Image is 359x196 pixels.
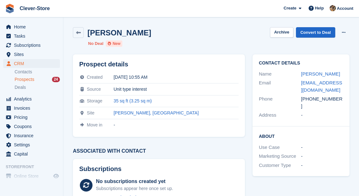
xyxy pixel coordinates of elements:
[259,95,301,110] div: Phone
[14,22,52,31] span: Home
[113,87,239,92] div: Unit type interest
[87,87,101,92] span: Source
[113,110,199,115] a: [PERSON_NAME], [GEOGRAPHIC_DATA]
[14,41,52,50] span: Subscriptions
[113,122,239,127] div: -
[3,50,60,59] a: menu
[259,153,301,160] div: Marketing Source
[3,104,60,113] a: menu
[87,75,103,80] span: Created
[15,76,60,83] a: Prospects 24
[301,153,343,160] div: -
[87,110,94,115] span: Site
[301,144,343,151] div: -
[14,95,52,103] span: Analytics
[5,4,15,13] img: stora-icon-8386f47178a22dfd0bd8f6a31ec36ba5ce8667c1dd55bd0f319d3a0aa187defe.svg
[3,32,60,40] a: menu
[14,122,52,131] span: Coupons
[3,95,60,103] a: menu
[113,98,152,103] a: 35 sq ft (3.25 sq m)
[14,59,52,68] span: CRM
[259,133,343,139] h2: About
[52,77,60,82] div: 24
[259,162,301,169] div: Customer Type
[259,79,301,94] div: Email
[259,61,343,66] h2: Contact Details
[14,113,52,122] span: Pricing
[3,113,60,122] a: menu
[14,172,52,181] span: Online Store
[3,172,60,181] a: menu
[96,178,173,185] div: No subscriptions created yet
[87,122,102,127] span: Move in
[3,22,60,31] a: menu
[15,84,26,90] span: Deals
[17,3,52,14] a: Clever-Store
[301,112,343,119] div: -
[6,164,63,170] span: Storefront
[3,59,60,68] a: menu
[3,41,60,50] a: menu
[79,61,239,68] h2: Prospect details
[3,150,60,158] a: menu
[337,5,353,12] span: Account
[284,5,296,11] span: Create
[301,95,343,110] div: [PHONE_NUMBER]
[3,122,60,131] a: menu
[52,172,60,180] a: Preview store
[330,5,336,11] img: Andy Mackinnon
[14,131,52,140] span: Insurance
[14,150,52,158] span: Capital
[87,28,151,37] h2: [PERSON_NAME]
[3,131,60,140] a: menu
[3,140,60,149] a: menu
[14,32,52,40] span: Tasks
[301,162,343,169] div: -
[79,165,239,173] h2: Subscriptions
[106,40,122,47] li: New
[301,80,342,93] a: [EMAIL_ADDRESS][DOMAIN_NAME]
[15,84,60,91] a: Deals
[14,50,52,59] span: Sites
[270,27,293,38] button: Archive
[73,148,245,154] h3: Associated with contact
[14,104,52,113] span: Invoices
[113,75,239,80] div: [DATE] 10:55 AM
[96,185,173,192] div: Subscriptions appear here once set up.
[15,69,60,75] a: Contacts
[87,98,102,103] span: Storage
[15,77,34,83] span: Prospects
[14,140,52,149] span: Settings
[296,27,335,38] a: Convert to Deal
[88,40,103,47] li: No Deal
[301,71,340,77] a: [PERSON_NAME]
[315,5,324,11] span: Help
[259,112,301,119] div: Address
[259,70,301,78] div: Name
[259,144,301,151] div: Use Case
